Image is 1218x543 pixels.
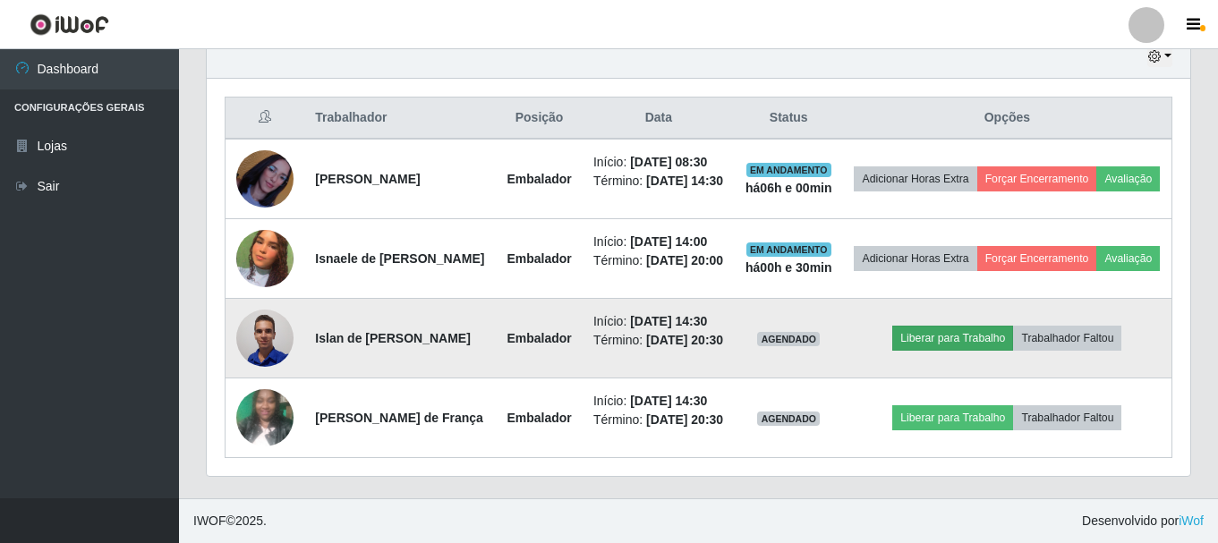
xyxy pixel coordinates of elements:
time: [DATE] 08:30 [630,155,707,169]
li: Término: [593,172,724,191]
li: Término: [593,251,724,270]
th: Status [735,98,843,140]
button: Forçar Encerramento [977,166,1097,191]
th: Trabalhador [304,98,496,140]
img: CoreUI Logo [30,13,109,36]
span: AGENDADO [757,411,820,426]
span: AGENDADO [757,332,820,346]
img: 1754143199858.jpeg [236,128,294,230]
time: [DATE] 20:00 [646,253,723,267]
span: Desenvolvido por [1082,512,1204,530]
time: [DATE] 20:30 [646,412,723,427]
strong: há 00 h e 30 min [745,260,832,275]
time: [DATE] 14:00 [630,234,707,249]
a: iWof [1179,513,1204,528]
th: Opções [843,98,1172,140]
strong: [PERSON_NAME] de França [315,411,482,425]
strong: Islan de [PERSON_NAME] [315,331,470,345]
li: Início: [593,153,724,172]
li: Início: [593,233,724,251]
li: Término: [593,411,724,429]
li: Término: [593,331,724,350]
button: Trabalhador Faltou [1013,405,1121,430]
time: [DATE] 14:30 [646,174,723,188]
button: Adicionar Horas Extra [854,166,976,191]
time: [DATE] 14:30 [630,314,707,328]
span: EM ANDAMENTO [746,163,831,177]
th: Data [583,98,735,140]
img: 1701992124914.jpeg [236,300,294,376]
button: Liberar para Trabalho [892,405,1013,430]
strong: há 06 h e 00 min [745,181,832,195]
img: 1755958547460.jpeg [236,230,294,287]
li: Início: [593,392,724,411]
img: 1713098995975.jpeg [236,379,294,455]
strong: Isnaele de [PERSON_NAME] [315,251,484,266]
strong: Embalador [507,331,571,345]
button: Avaliação [1096,246,1160,271]
span: EM ANDAMENTO [746,242,831,257]
button: Liberar para Trabalho [892,326,1013,351]
button: Forçar Encerramento [977,246,1097,271]
li: Início: [593,312,724,331]
span: IWOF [193,513,226,528]
button: Trabalhador Faltou [1013,326,1121,351]
time: [DATE] 20:30 [646,333,723,347]
time: [DATE] 14:30 [630,394,707,408]
span: © 2025 . [193,512,267,530]
th: Posição [496,98,583,140]
strong: [PERSON_NAME] [315,172,420,186]
strong: Embalador [507,172,571,186]
strong: Embalador [507,251,571,266]
button: Avaliação [1096,166,1160,191]
button: Adicionar Horas Extra [854,246,976,271]
strong: Embalador [507,411,571,425]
